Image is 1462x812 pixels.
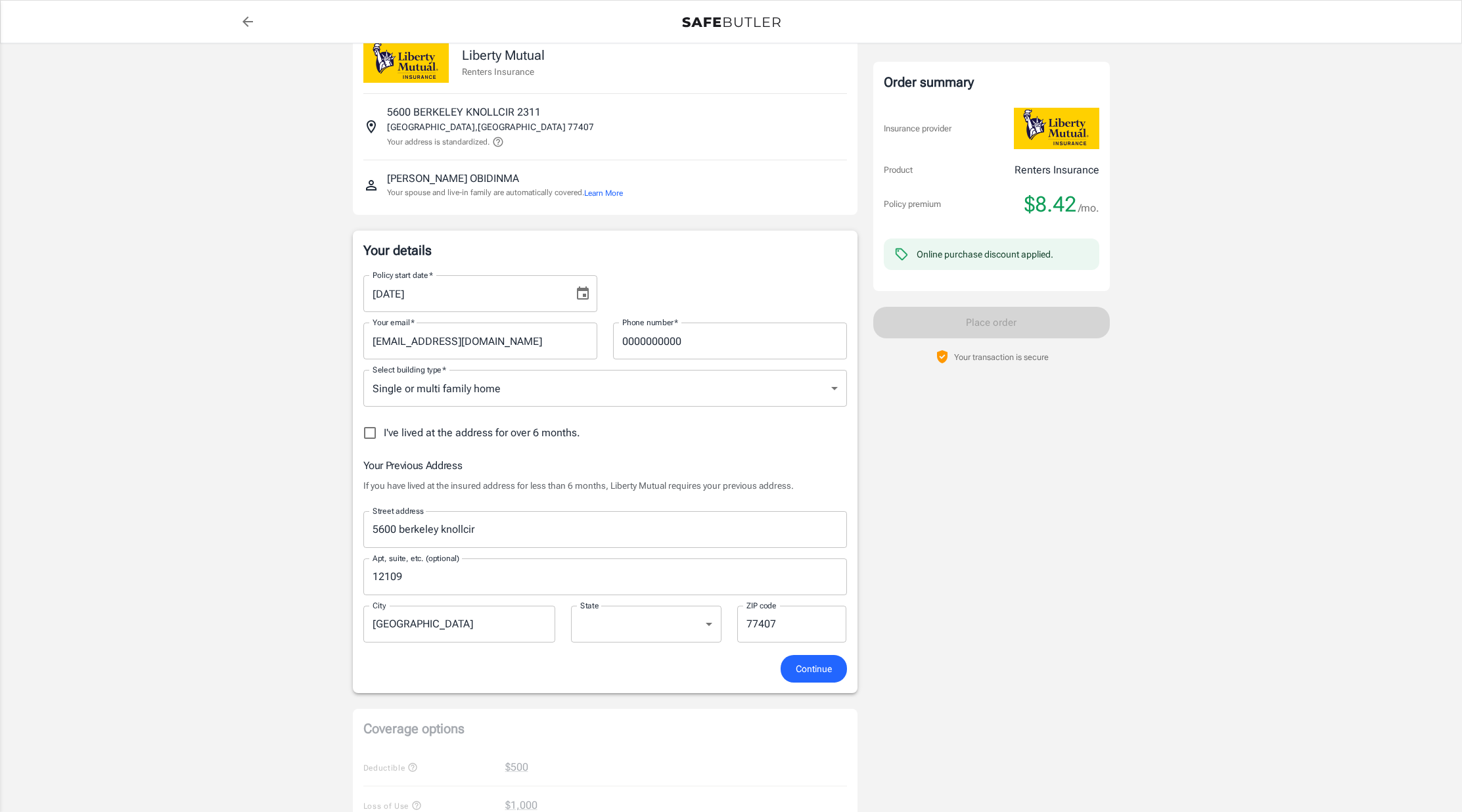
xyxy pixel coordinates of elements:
[917,248,1053,261] div: Online purchase discount applied.
[373,600,386,611] label: City
[363,177,379,193] svg: Insured person
[682,17,781,28] img: Back to quotes
[363,323,597,359] input: Enter email
[584,187,623,199] button: Learn More
[373,553,459,564] label: Apt, suite, etc. (optional)
[373,269,433,281] label: Policy start date
[613,323,847,359] input: Enter number
[363,241,847,259] p: Your details
[387,104,541,120] p: 5600 BERKELEY KNOLLCIR 2311
[373,505,424,516] label: Street address
[235,9,261,35] a: back to quotes
[884,122,951,135] p: Insurance provider
[363,275,564,312] input: MM/DD/YYYY
[1078,199,1099,217] span: /mo.
[384,425,580,441] span: I've lived at the address for over 6 months.
[1015,162,1099,178] p: Renters Insurance
[363,119,379,135] svg: Insured address
[622,317,678,328] label: Phone number
[570,281,596,307] button: Choose date, selected date is Sep 28, 2025
[954,351,1049,363] p: Your transaction is secure
[373,364,446,375] label: Select building type
[387,171,519,187] p: [PERSON_NAME] OBIDINMA
[884,198,941,211] p: Policy premium
[796,661,832,677] span: Continue
[1024,191,1076,217] span: $8.42
[462,65,545,78] p: Renters Insurance
[363,457,847,474] h6: Your Previous Address
[746,600,777,611] label: ZIP code
[387,136,490,148] p: Your address is standardized.
[580,600,599,611] label: State
[363,370,847,407] div: Single or multi family home
[1014,108,1099,149] img: Liberty Mutual
[884,72,1099,92] div: Order summary
[462,45,545,65] p: Liberty Mutual
[363,41,449,83] img: Liberty Mutual
[884,164,913,177] p: Product
[387,187,623,199] p: Your spouse and live-in family are automatically covered.
[387,120,594,133] p: [GEOGRAPHIC_DATA] , [GEOGRAPHIC_DATA] 77407
[373,317,415,328] label: Your email
[781,655,847,683] button: Continue
[363,479,847,492] p: If you have lived at the insured address for less than 6 months, Liberty Mutual requires your pre...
